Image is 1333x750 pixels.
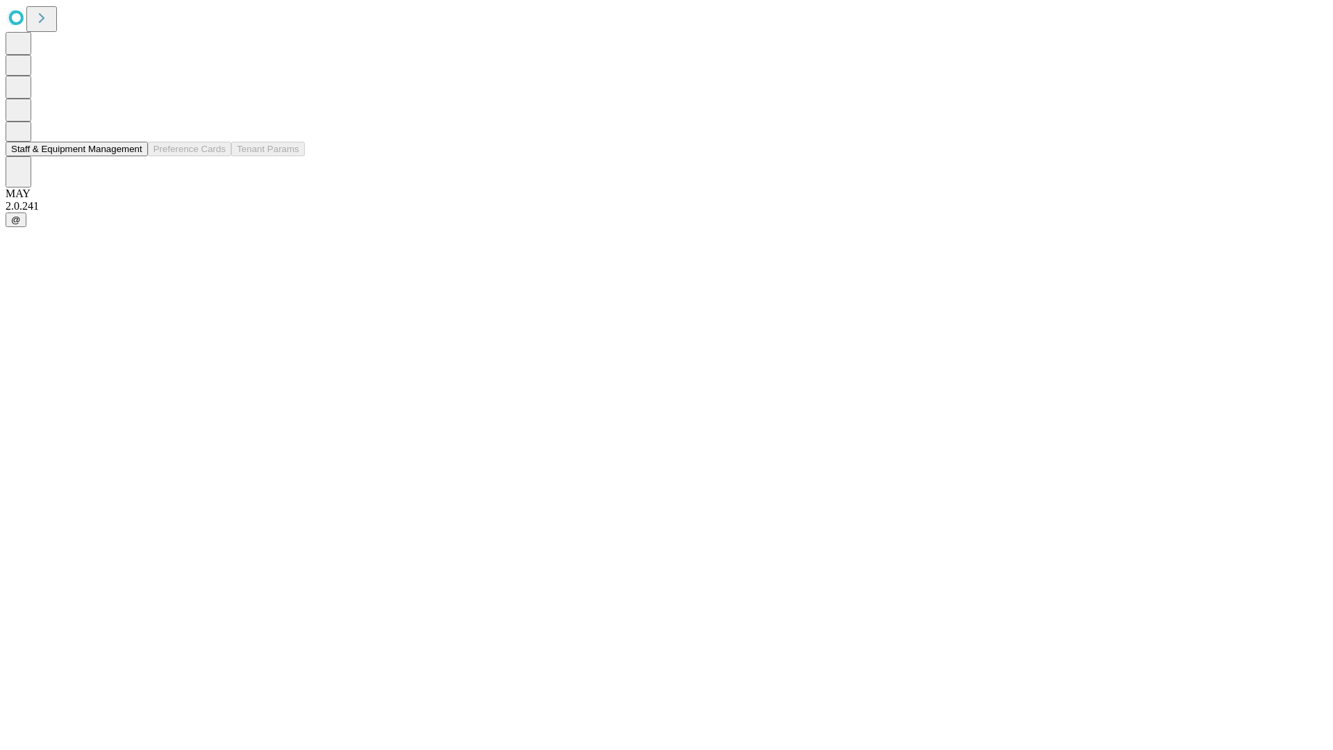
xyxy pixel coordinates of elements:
[6,142,148,156] button: Staff & Equipment Management
[6,187,1327,200] div: MAY
[6,200,1327,212] div: 2.0.241
[148,142,231,156] button: Preference Cards
[6,212,26,227] button: @
[231,142,305,156] button: Tenant Params
[11,215,21,225] span: @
